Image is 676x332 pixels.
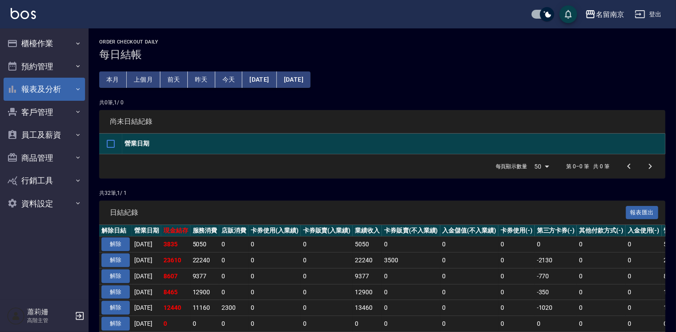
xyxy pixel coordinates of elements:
td: 0 [440,253,499,269]
td: 0 [249,268,301,284]
th: 其他付款方式(-) [577,225,625,237]
button: 上個月 [127,71,160,88]
td: 0 [249,253,301,269]
img: Logo [11,8,36,19]
th: 營業日期 [122,134,665,154]
button: [DATE] [277,71,311,88]
button: 櫃檯作業 [4,32,85,55]
a: 報表匯出 [626,208,659,216]
td: 0 [625,316,662,332]
td: [DATE] [132,253,161,269]
button: 本月 [99,71,127,88]
th: 卡券販賣(不入業績) [382,225,440,237]
td: 0 [577,253,625,269]
td: 0 [440,284,499,300]
span: 尚未日結紀錄 [110,117,655,126]
div: 50 [531,154,552,178]
td: 0 [301,316,353,332]
button: 報表匯出 [626,206,659,220]
div: 名留南京 [596,9,624,20]
th: 入金儲值(不入業績) [440,225,499,237]
p: 共 32 筆, 1 / 1 [99,189,665,197]
td: 11160 [190,300,220,316]
td: 3835 [161,237,190,253]
td: 22240 [353,253,382,269]
td: 2300 [219,300,249,316]
td: [DATE] [132,237,161,253]
td: 22240 [190,253,220,269]
td: 0 [577,268,625,284]
td: [DATE] [132,316,161,332]
p: 第 0–0 筆 共 0 筆 [567,162,610,170]
button: 預約管理 [4,55,85,78]
button: 登出 [631,6,665,23]
td: -1020 [535,300,577,316]
button: [DATE] [242,71,276,88]
td: 0 [577,316,625,332]
button: save [559,5,577,23]
th: 服務消費 [190,225,220,237]
td: 0 [498,300,535,316]
td: 0 [577,237,625,253]
th: 卡券使用(入業績) [249,225,301,237]
button: 行銷工具 [4,169,85,192]
td: 8465 [161,284,190,300]
td: 5050 [353,237,382,253]
span: 日結紀錄 [110,208,626,217]
td: 0 [382,316,440,332]
button: 解除 [101,237,130,251]
td: 0 [219,268,249,284]
td: 0 [301,253,353,269]
td: 0 [219,316,249,332]
td: 0 [498,268,535,284]
button: 今天 [215,71,243,88]
button: 報表及分析 [4,78,85,101]
td: 0 [382,237,440,253]
th: 業績收入 [353,225,382,237]
td: 0 [625,237,662,253]
td: 0 [190,316,220,332]
th: 入金使用(-) [625,225,662,237]
td: 13460 [353,300,382,316]
td: 0 [577,284,625,300]
td: 0 [382,284,440,300]
button: 資料設定 [4,192,85,215]
td: -350 [535,284,577,300]
button: 商品管理 [4,146,85,170]
td: 9377 [353,268,382,284]
td: 0 [301,284,353,300]
td: 0 [219,237,249,253]
button: 員工及薪資 [4,123,85,146]
button: 解除 [101,269,130,283]
h5: 蕭莉姍 [27,308,72,316]
th: 第三方卡券(-) [535,225,577,237]
td: 0 [249,316,301,332]
td: 0 [301,237,353,253]
button: 前天 [160,71,188,88]
td: 0 [498,284,535,300]
td: [DATE] [132,268,161,284]
p: 每頁顯示數量 [496,162,528,170]
td: 0 [535,316,577,332]
td: 12900 [353,284,382,300]
h3: 每日結帳 [99,48,665,61]
td: 8607 [161,268,190,284]
td: 0 [577,300,625,316]
td: 0 [440,237,499,253]
h2: Order checkout daily [99,39,665,45]
td: 0 [382,300,440,316]
td: 0 [440,268,499,284]
td: 12900 [190,284,220,300]
button: 解除 [101,301,130,315]
th: 卡券販賣(入業績) [301,225,353,237]
td: 9377 [190,268,220,284]
button: 名留南京 [582,5,628,24]
button: 解除 [101,285,130,299]
td: -2130 [535,253,577,269]
img: Person [7,307,25,325]
td: 0 [625,268,662,284]
td: 0 [498,316,535,332]
p: 高階主管 [27,316,72,324]
td: 0 [535,237,577,253]
td: 0 [353,316,382,332]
